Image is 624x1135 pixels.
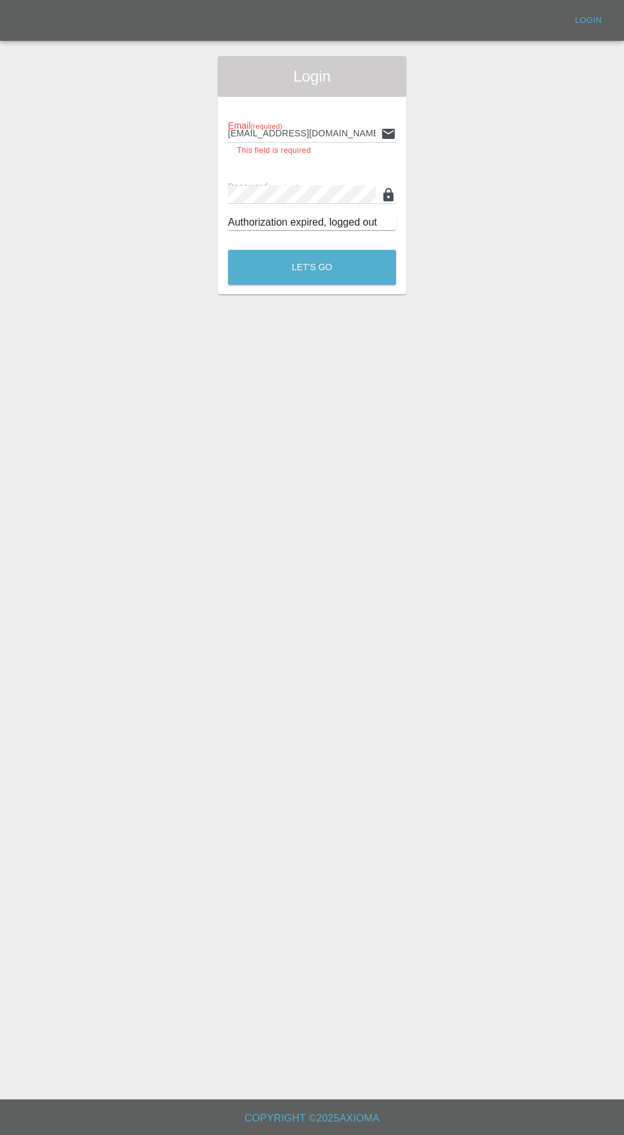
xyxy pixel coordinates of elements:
[228,250,396,285] button: Let's Go
[228,182,299,192] span: Password
[228,215,396,230] div: Authorization expired, logged out
[10,1110,614,1127] h6: Copyright © 2025 Axioma
[228,120,282,131] span: Email
[568,11,609,31] a: Login
[228,66,396,87] span: Login
[268,184,300,191] small: (required)
[237,145,387,157] p: This field is required
[251,122,283,130] small: (required)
